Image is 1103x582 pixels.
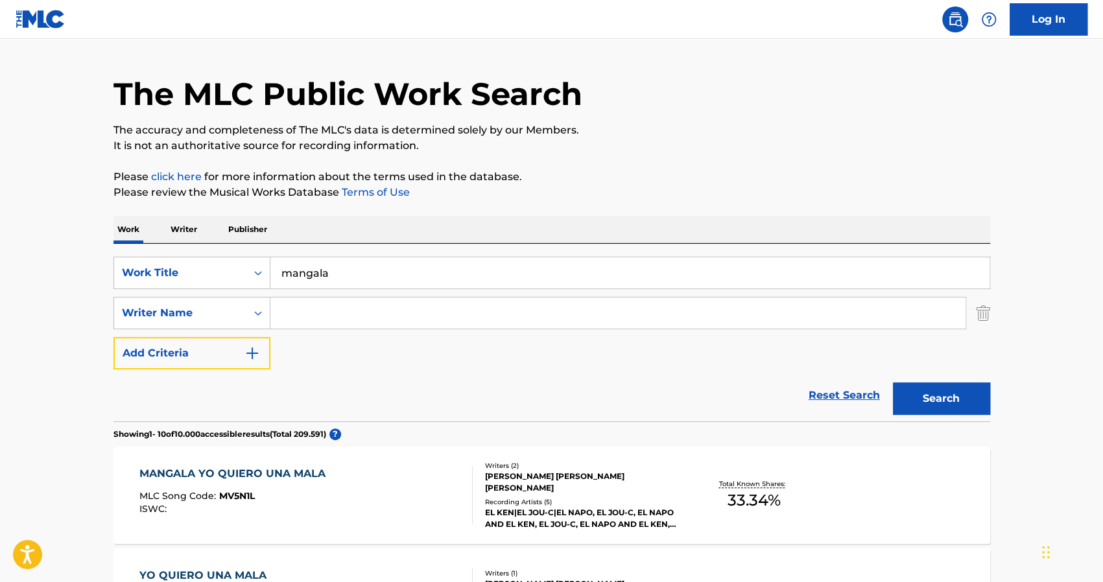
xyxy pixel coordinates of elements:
[139,503,170,515] span: ISWC :
[339,186,410,198] a: Terms of Use
[113,169,990,185] p: Please for more information about the terms used in the database.
[244,345,260,361] img: 9d2ae6d4665cec9f34b9.svg
[893,382,990,415] button: Search
[1038,520,1103,582] div: Widget de chat
[485,461,681,471] div: Writers ( 2 )
[1010,3,1087,36] a: Log In
[1042,533,1050,572] div: Arrastrar
[981,12,997,27] img: help
[122,305,239,321] div: Writer Name
[224,216,271,243] p: Publisher
[139,466,332,482] div: MANGALA YO QUIERO UNA MALA
[976,6,1002,32] div: Help
[947,12,963,27] img: search
[122,265,239,281] div: Work Title
[727,489,780,512] span: 33.34 %
[942,6,968,32] a: Public Search
[219,490,255,502] span: MV5N1L
[719,479,789,489] p: Total Known Shares:
[485,507,681,530] div: EL KEN|EL JOU-C|EL NAPO, EL JOU-C, EL NAPO AND EL KEN, EL JOU-C, EL NAPO AND EL KEN, EL JOU-C, EL...
[139,490,219,502] span: MLC Song Code :
[113,75,582,113] h1: The MLC Public Work Search
[113,257,990,421] form: Search Form
[113,428,326,440] p: Showing 1 - 10 of 10.000 accessible results (Total 209.591 )
[802,381,886,410] a: Reset Search
[329,428,341,440] span: ?
[976,297,990,329] img: Delete Criterion
[113,337,270,369] button: Add Criteria
[16,10,65,29] img: MLC Logo
[167,216,201,243] p: Writer
[113,216,143,243] p: Work
[485,497,681,507] div: Recording Artists ( 5 )
[1038,520,1103,582] iframe: Chat Widget
[113,122,990,138] p: The accuracy and completeness of The MLC's data is determined solely by our Members.
[151,170,202,183] a: click here
[485,471,681,494] div: [PERSON_NAME] [PERSON_NAME] [PERSON_NAME]
[113,138,990,154] p: It is not an authoritative source for recording information.
[485,568,681,578] div: Writers ( 1 )
[113,447,990,544] a: MANGALA YO QUIERO UNA MALAMLC Song Code:MV5N1LISWC:Writers (2)[PERSON_NAME] [PERSON_NAME] [PERSON...
[113,185,990,200] p: Please review the Musical Works Database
